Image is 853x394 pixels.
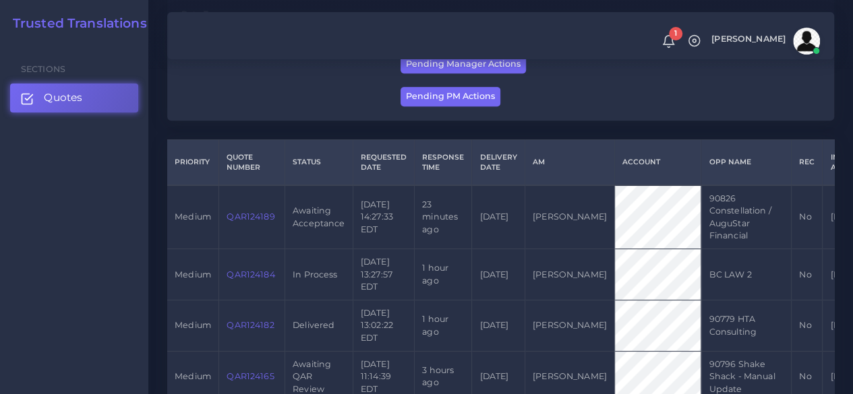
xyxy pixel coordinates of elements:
[227,211,274,222] a: QAR124189
[285,249,353,300] td: In Process
[791,300,822,352] td: No
[227,269,274,280] a: QAR124184
[175,269,211,280] span: medium
[285,185,353,249] td: Awaiting Acceptance
[175,211,211,222] span: medium
[401,87,500,106] button: Pending PM Actions
[791,139,822,185] th: REC
[701,139,792,185] th: Opp Name
[415,139,472,185] th: Response Time
[227,371,274,381] a: QAR124165
[472,300,525,352] td: [DATE]
[285,139,353,185] th: Status
[353,139,414,185] th: Requested Date
[3,16,147,32] a: Trusted Translations
[472,185,525,249] td: [DATE]
[472,249,525,300] td: [DATE]
[525,300,614,352] td: [PERSON_NAME]
[415,249,472,300] td: 1 hour ago
[701,249,792,300] td: BC LAW 2
[167,139,219,185] th: Priority
[525,185,614,249] td: [PERSON_NAME]
[793,28,820,55] img: avatar
[415,185,472,249] td: 23 minutes ago
[669,27,682,40] span: 1
[285,300,353,352] td: Delivered
[711,35,786,44] span: [PERSON_NAME]
[791,249,822,300] td: No
[175,320,211,330] span: medium
[44,90,82,105] span: Quotes
[614,139,701,185] th: Account
[219,139,285,185] th: Quote Number
[701,300,792,352] td: 90779 HTA Consulting
[525,139,614,185] th: AM
[175,371,211,381] span: medium
[472,139,525,185] th: Delivery Date
[227,320,274,330] a: QAR124182
[10,84,138,112] a: Quotes
[701,185,792,249] td: 90826 Constellation / AuguStar Financial
[657,34,680,48] a: 1
[353,249,414,300] td: [DATE] 13:27:57 EDT
[525,249,614,300] td: [PERSON_NAME]
[21,64,65,74] span: Sections
[415,300,472,352] td: 1 hour ago
[353,185,414,249] td: [DATE] 14:27:33 EDT
[705,28,825,55] a: [PERSON_NAME]avatar
[353,300,414,352] td: [DATE] 13:02:22 EDT
[791,185,822,249] td: No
